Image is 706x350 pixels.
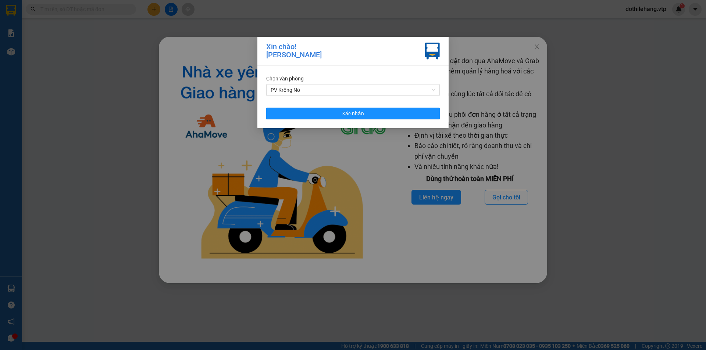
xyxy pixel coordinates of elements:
div: Chọn văn phòng [266,75,440,83]
div: Xin chào! [PERSON_NAME] [266,43,322,59]
button: Xác nhận [266,108,440,119]
span: Xác nhận [342,109,364,118]
img: vxr-icon [425,43,440,59]
span: PV Krông Nô [271,84,435,95]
